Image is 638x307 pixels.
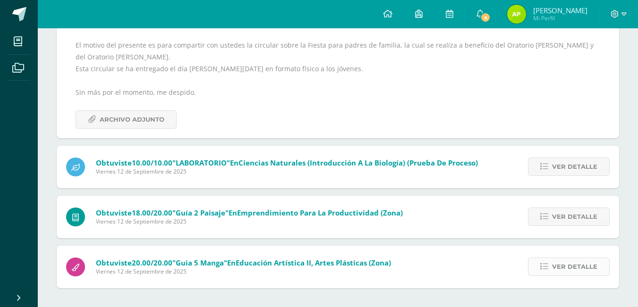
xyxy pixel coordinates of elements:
span: Obtuviste en [96,208,403,217]
span: 10.00/10.00 [132,158,172,167]
span: Ver detalle [552,258,597,275]
span: Viernes 12 de Septiembre de 2025 [96,267,391,275]
span: Ver detalle [552,158,597,175]
span: 4 [480,12,491,23]
span: Ciencias Naturales (Introducción a la Biología) (Prueba de Proceso) [238,158,478,167]
span: Educación Artística II, Artes Plásticas (Zona) [236,258,391,267]
span: Viernes 12 de Septiembre de 2025 [96,167,478,175]
span: Archivo Adjunto [100,111,164,128]
img: 8c24789ac69e995d34b3b5f151a02f68.png [507,5,526,24]
span: Obtuviste en [96,158,478,167]
span: "LABORATORIO" [172,158,230,167]
span: Ver detalle [552,208,597,225]
span: "Guía 2 Paisaje" [172,208,229,217]
span: 18.00/20.00 [132,208,172,217]
span: Mi Perfil [533,14,587,22]
span: [PERSON_NAME] [533,6,587,15]
span: "Guia 5 Manga" [172,258,227,267]
span: 20.00/20.00 [132,258,172,267]
span: Viernes 12 de Septiembre de 2025 [96,217,403,225]
a: Archivo Adjunto [76,110,177,129]
span: Emprendimiento para la Productividad (Zona) [237,208,403,217]
div: Buen día estimados padres de familia, por este medio les envío un cordial saludo. El motivo del p... [76,15,600,129]
span: Obtuviste en [96,258,391,267]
